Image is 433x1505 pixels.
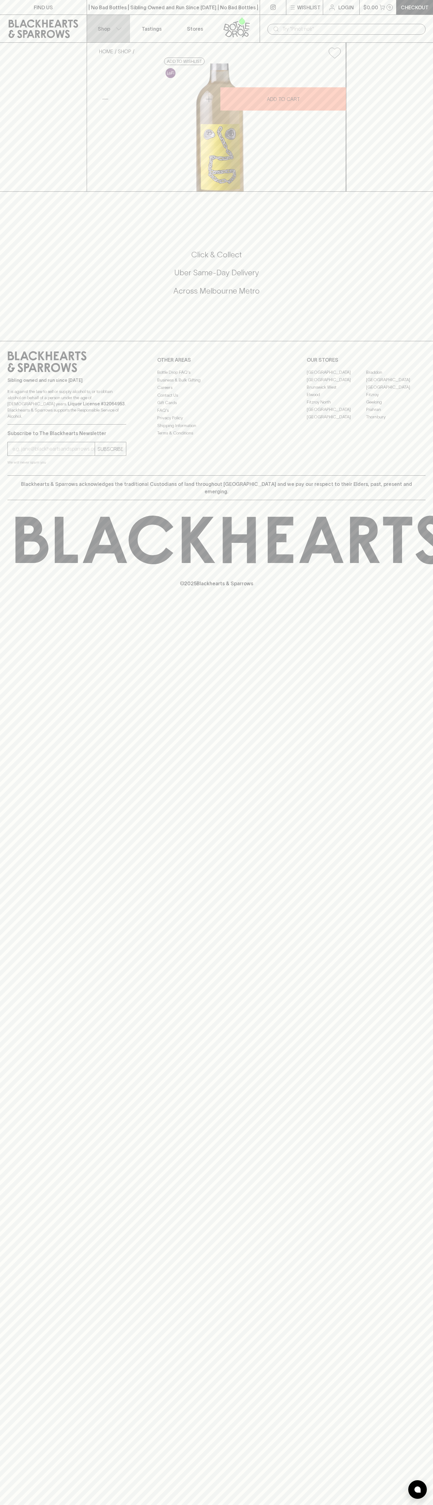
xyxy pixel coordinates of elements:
p: Blackhearts & Sparrows acknowledges the traditional Custodians of land throughout [GEOGRAPHIC_DAT... [12,480,421,495]
a: [GEOGRAPHIC_DATA] [366,383,426,391]
h5: Uber Same-Day Delivery [7,268,426,278]
button: Shop [87,15,130,42]
p: Checkout [401,4,429,11]
a: Careers [157,384,276,391]
p: ADD TO CART [267,95,300,103]
div: Call to action block [7,225,426,329]
a: HOME [99,49,113,54]
a: [GEOGRAPHIC_DATA] [307,369,366,376]
p: Login [338,4,354,11]
p: Stores [187,25,203,33]
strong: Liquor License #32064953 [68,401,125,406]
a: Bottle Drop FAQ's [157,369,276,376]
input: e.g. jane@blackheartsandsparrows.com.au [12,444,95,454]
a: [GEOGRAPHIC_DATA] [307,413,366,421]
a: Braddon [366,369,426,376]
a: Geelong [366,398,426,406]
p: It is against the law to sell or supply alcohol to, or to obtain alcohol on behalf of a person un... [7,388,126,419]
a: [GEOGRAPHIC_DATA] [307,406,366,413]
a: Thornbury [366,413,426,421]
h5: Across Melbourne Metro [7,286,426,296]
a: Stores [173,15,217,42]
p: Subscribe to The Blackhearts Newsletter [7,430,126,437]
a: [GEOGRAPHIC_DATA] [366,376,426,383]
a: SHOP [118,49,131,54]
a: Terms & Conditions [157,430,276,437]
p: Tastings [142,25,162,33]
button: SUBSCRIBE [95,442,126,456]
img: 41484.png [94,63,346,191]
p: SUBSCRIBE [97,445,123,453]
p: 0 [388,6,391,9]
p: We will never spam you [7,459,126,465]
img: bubble-icon [414,1486,421,1493]
a: FAQ's [157,407,276,414]
a: Business & Bulk Gifting [157,376,276,384]
a: Some may call it natural, others minimum intervention, either way, it’s hands off & maybe even a ... [164,67,177,80]
p: FIND US [34,4,53,11]
a: Elwood [307,391,366,398]
p: Sibling owned and run since [DATE] [7,377,126,383]
p: OTHER AREAS [157,356,276,364]
img: Lo-Fi [166,68,175,78]
p: $0.00 [363,4,378,11]
a: Fitzroy [366,391,426,398]
a: Tastings [130,15,173,42]
a: Contact Us [157,391,276,399]
button: Add to wishlist [326,45,343,61]
p: Shop [98,25,110,33]
a: [GEOGRAPHIC_DATA] [307,376,366,383]
a: Brunswick West [307,383,366,391]
p: Wishlist [297,4,321,11]
a: Privacy Policy [157,414,276,422]
a: Fitzroy North [307,398,366,406]
a: Shipping Information [157,422,276,429]
a: Gift Cards [157,399,276,407]
p: OUR STORES [307,356,426,364]
h5: Click & Collect [7,250,426,260]
button: ADD TO CART [220,87,346,111]
input: Try "Pinot noir" [282,24,421,34]
a: Prahran [366,406,426,413]
button: Add to wishlist [164,58,205,65]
